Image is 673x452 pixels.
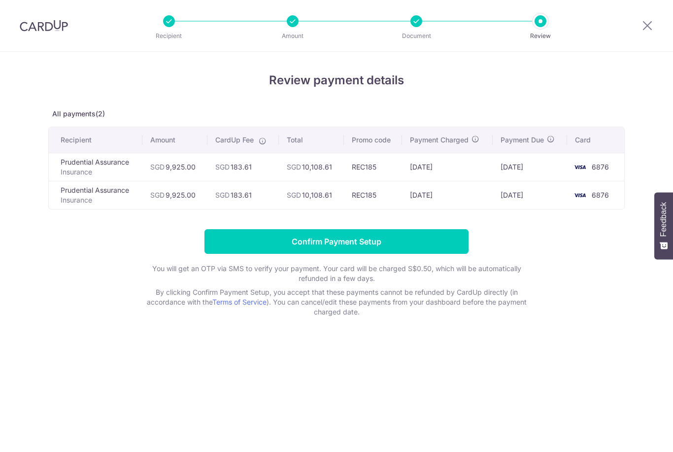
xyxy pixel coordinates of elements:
[493,153,567,181] td: [DATE]
[48,71,625,89] h4: Review payment details
[279,153,344,181] td: 10,108.61
[592,163,609,171] span: 6876
[402,153,493,181] td: [DATE]
[279,127,344,153] th: Total
[287,163,301,171] span: SGD
[344,153,402,181] td: REC185
[142,153,207,181] td: 9,925.00
[215,191,230,199] span: SGD
[570,161,590,173] img: <span class="translation_missing" title="translation missing: en.account_steps.new_confirm_form.b...
[654,192,673,259] button: Feedback - Show survey
[344,127,402,153] th: Promo code
[410,135,469,145] span: Payment Charged
[61,195,135,205] p: Insurance
[49,153,142,181] td: Prudential Assurance
[380,31,453,41] p: Document
[402,181,493,209] td: [DATE]
[139,264,534,283] p: You will get an OTP via SMS to verify your payment. Your card will be charged S$0.50, which will ...
[215,163,230,171] span: SGD
[279,181,344,209] td: 10,108.61
[592,191,609,199] span: 6876
[204,229,469,254] input: Confirm Payment Setup
[212,298,267,306] a: Terms of Service
[256,31,329,41] p: Amount
[61,167,135,177] p: Insurance
[659,202,668,237] span: Feedback
[139,287,534,317] p: By clicking Confirm Payment Setup, you accept that these payments cannot be refunded by CardUp di...
[567,127,624,153] th: Card
[49,127,142,153] th: Recipient
[142,127,207,153] th: Amount
[215,135,254,145] span: CardUp Fee
[133,31,205,41] p: Recipient
[49,181,142,209] td: Prudential Assurance
[48,109,625,119] p: All payments(2)
[493,181,567,209] td: [DATE]
[501,135,544,145] span: Payment Due
[570,189,590,201] img: <span class="translation_missing" title="translation missing: en.account_steps.new_confirm_form.b...
[344,181,402,209] td: REC185
[142,181,207,209] td: 9,925.00
[150,163,165,171] span: SGD
[207,181,279,209] td: 183.61
[207,153,279,181] td: 183.61
[150,191,165,199] span: SGD
[287,191,301,199] span: SGD
[504,31,577,41] p: Review
[20,20,68,32] img: CardUp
